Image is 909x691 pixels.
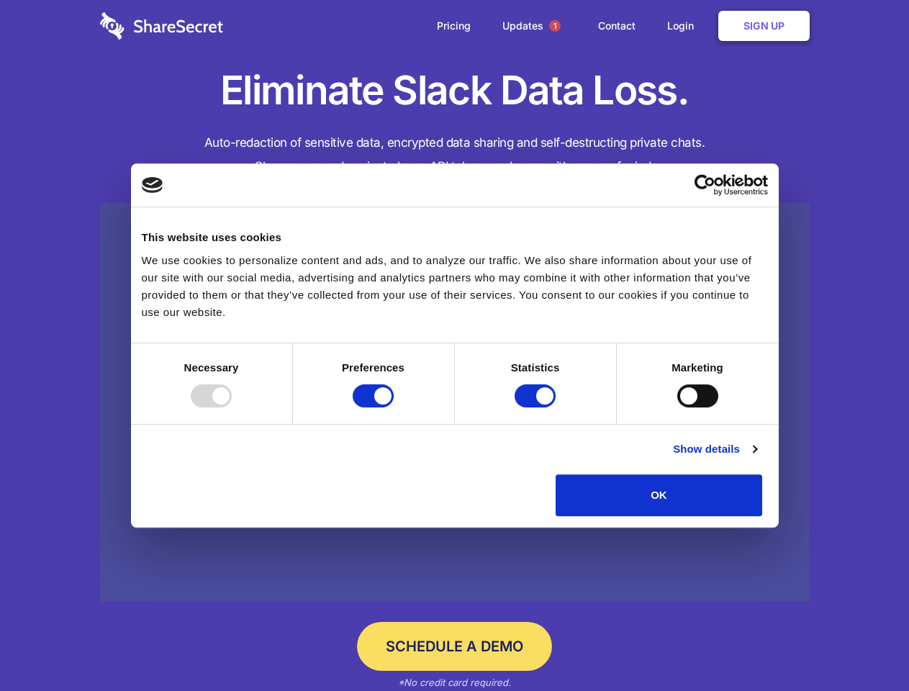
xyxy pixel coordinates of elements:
button: OK [556,474,762,516]
div: We use cookies to personalize content and ads, and to analyze our traffic. We also share informat... [142,252,768,321]
img: logo-wordmark-white-trans-d4663122ce5f474addd5e946df7df03e33cb6a1c49d2221995e7729f52c070b2.svg [100,12,223,40]
a: Schedule a Demo [357,622,552,671]
h1: Eliminate Slack Data Loss. [100,65,810,117]
a: Sign Up [718,11,810,41]
img: logo [142,177,163,193]
span: 1 [549,20,561,32]
a: Show details [673,441,756,458]
h4: Auto-redaction of sensitive data, encrypted data sharing and self-destructing private chats. Shar... [100,131,810,179]
div: This website uses cookies [142,229,768,246]
a: Pricing [422,4,485,48]
em: *No credit card required. [398,677,511,688]
strong: Necessary [184,361,239,374]
a: Login [653,4,715,48]
strong: Preferences [342,361,404,374]
a: Usercentrics Cookiebot - opens in a new window [642,174,768,196]
strong: Marketing [671,361,723,374]
a: Wistia video thumbnail [100,203,810,602]
strong: Statistics [511,361,560,374]
a: Contact [584,4,650,48]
